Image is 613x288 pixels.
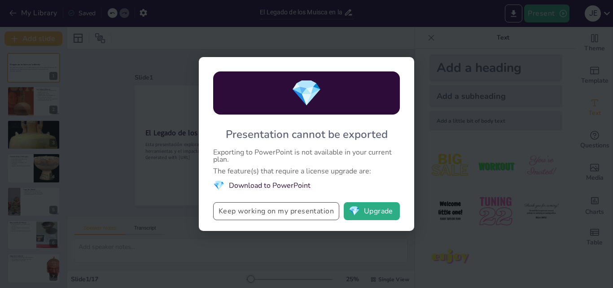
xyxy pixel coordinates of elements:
li: Download to PowerPoint [213,179,400,191]
button: Keep working on my presentation [213,202,339,220]
span: diamond [213,179,224,191]
div: The feature(s) that require a license upgrade are: [213,168,400,175]
button: diamondUpgrade [344,202,400,220]
span: diamond [291,76,322,111]
div: Exporting to PowerPoint is not available in your current plan. [213,149,400,163]
div: Presentation cannot be exported [226,127,388,142]
span: diamond [349,207,360,216]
